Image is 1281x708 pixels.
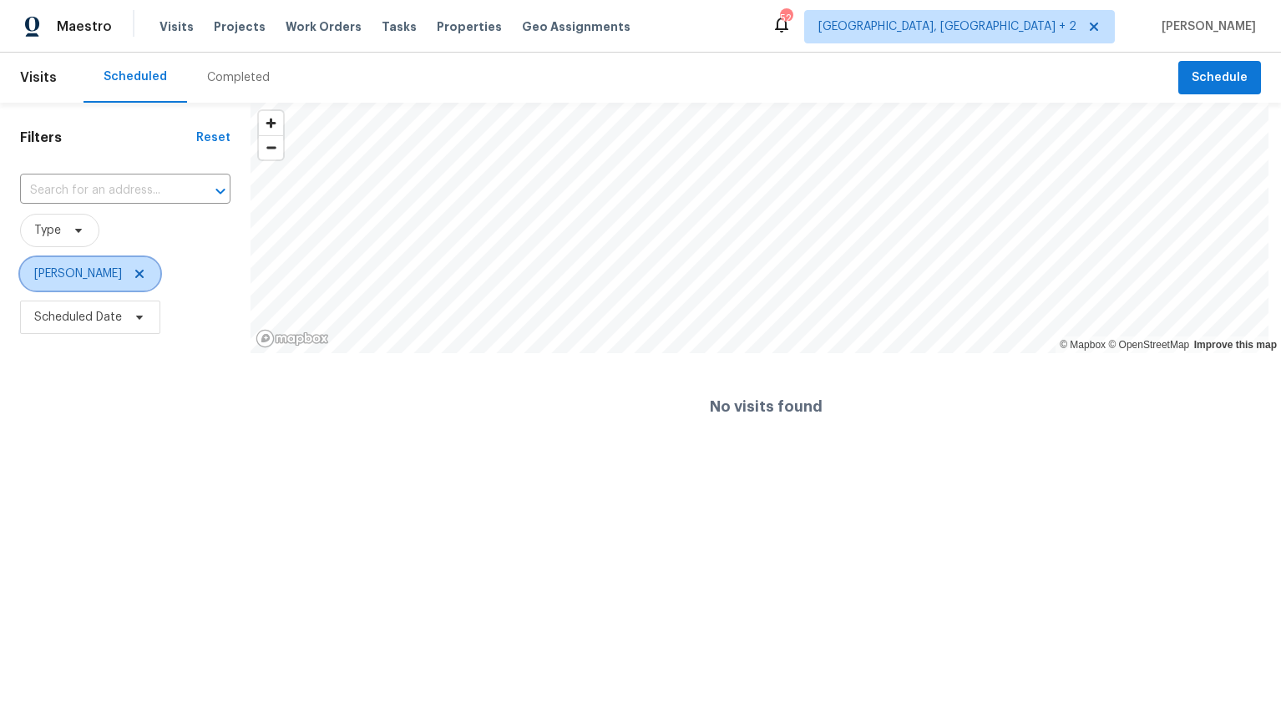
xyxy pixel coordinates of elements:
button: Schedule [1178,61,1261,95]
span: Work Orders [286,18,362,35]
a: Improve this map [1194,339,1277,351]
input: Search for an address... [20,178,184,204]
span: Geo Assignments [522,18,630,35]
div: 52 [780,10,792,27]
span: [PERSON_NAME] [34,265,122,282]
div: Completed [207,69,270,86]
span: Schedule [1192,68,1248,88]
h1: Filters [20,129,196,146]
span: Type [34,222,61,239]
span: Projects [214,18,266,35]
div: Reset [196,129,230,146]
button: Open [209,180,232,203]
span: [PERSON_NAME] [1155,18,1256,35]
div: Scheduled [104,68,167,85]
a: OpenStreetMap [1108,339,1189,351]
button: Zoom in [259,111,283,135]
canvas: Map [251,103,1268,353]
span: Tasks [382,21,417,33]
h4: No visits found [710,398,823,415]
button: Zoom out [259,135,283,159]
span: [GEOGRAPHIC_DATA], [GEOGRAPHIC_DATA] + 2 [818,18,1076,35]
span: Visits [159,18,194,35]
a: Mapbox [1060,339,1106,351]
span: Properties [437,18,502,35]
span: Maestro [57,18,112,35]
span: Scheduled Date [34,309,122,326]
span: Zoom out [259,136,283,159]
a: Mapbox homepage [256,329,329,348]
span: Visits [20,59,57,96]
